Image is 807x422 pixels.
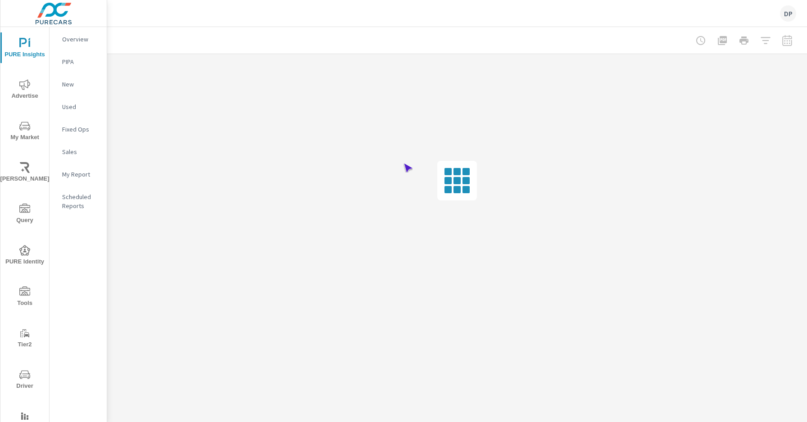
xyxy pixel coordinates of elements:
[780,5,796,22] div: DP
[62,102,100,111] p: Used
[50,77,107,91] div: New
[3,79,46,101] span: Advertise
[3,121,46,143] span: My Market
[3,286,46,309] span: Tools
[62,80,100,89] p: New
[50,100,107,113] div: Used
[3,38,46,60] span: PURE Insights
[50,123,107,136] div: Fixed Ops
[3,328,46,350] span: Tier2
[50,168,107,181] div: My Report
[62,35,100,44] p: Overview
[50,55,107,68] div: PIPA
[62,125,100,134] p: Fixed Ops
[3,369,46,391] span: Driver
[50,145,107,159] div: Sales
[62,147,100,156] p: Sales
[3,204,46,226] span: Query
[3,162,46,184] span: [PERSON_NAME]
[50,32,107,46] div: Overview
[62,57,100,66] p: PIPA
[62,192,100,210] p: Scheduled Reports
[62,170,100,179] p: My Report
[3,245,46,267] span: PURE Identity
[50,190,107,213] div: Scheduled Reports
